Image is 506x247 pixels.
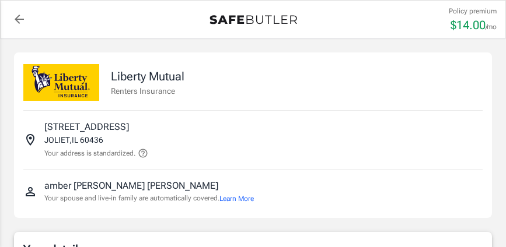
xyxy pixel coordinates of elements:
img: Liberty Mutual [23,64,99,101]
span: $ 14.00 [451,18,486,32]
p: amber [PERSON_NAME] [PERSON_NAME] [44,179,218,193]
p: Policy premium [449,6,497,16]
img: Back to quotes [210,15,297,24]
p: Your address is standardized. [44,148,135,158]
p: JOLIET , IL 60436 [44,134,103,146]
p: [STREET_ADDRESS] [44,120,129,134]
button: Learn More [219,193,254,204]
svg: Insured address [23,133,37,147]
p: /mo [486,22,497,32]
svg: Insured person [23,185,37,199]
p: Your spouse and live-in family are automatically covered. [44,193,254,204]
p: Renters Insurance [111,85,184,97]
p: Liberty Mutual [111,68,184,85]
a: back to quotes [8,8,31,31]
